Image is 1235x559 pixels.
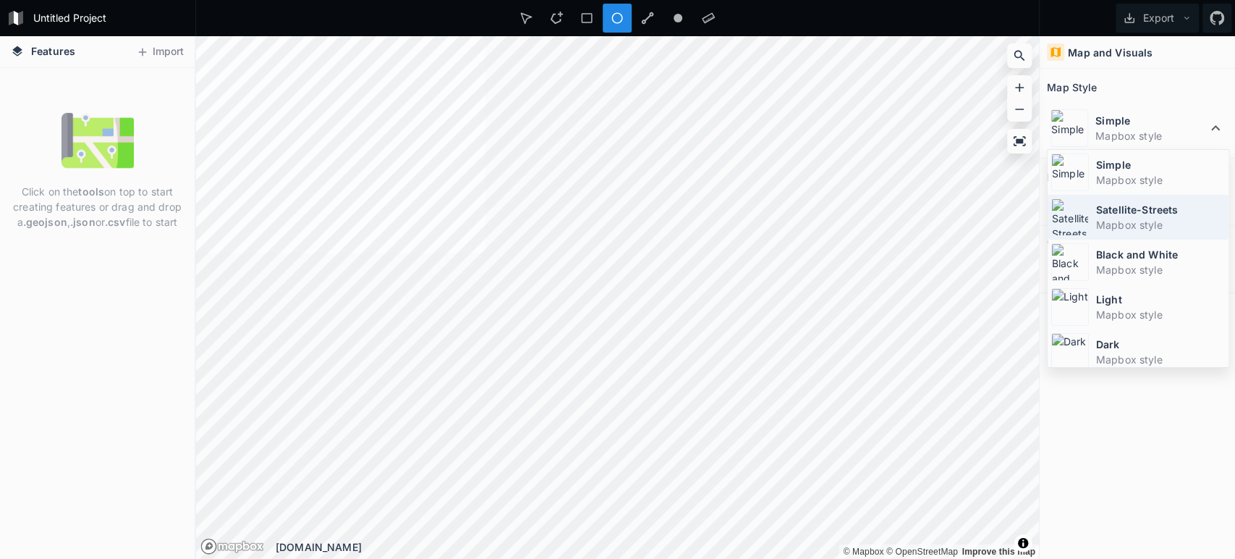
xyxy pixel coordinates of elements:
dt: Simple [1096,157,1225,172]
strong: .geojson [23,216,67,228]
strong: .csv [105,216,126,228]
dt: Simple [1095,113,1207,128]
dt: Black and White [1096,247,1225,262]
img: Dark [1051,333,1089,371]
button: Import [129,41,191,64]
dd: Mapbox style [1095,128,1207,143]
dt: Light [1096,292,1225,307]
h4: Map and Visuals [1068,45,1153,60]
span: Features [31,43,75,59]
h2: Map Style [1047,76,1097,98]
dt: Dark [1096,337,1225,352]
dd: Mapbox style [1096,352,1225,367]
strong: tools [78,185,104,198]
img: Simple [1051,154,1089,191]
strong: .json [70,216,96,228]
dt: Satellite-Streets [1096,202,1225,217]
p: Click on the on top to start creating features or drag and drop a , or file to start [11,184,184,230]
div: [DOMAIN_NAME] [276,539,1039,555]
dd: Mapbox style [1096,307,1225,322]
a: Mapbox logo [200,538,217,555]
a: Mapbox [843,547,883,557]
dd: Mapbox style [1096,217,1225,232]
a: OpenStreetMap [886,547,958,557]
img: Simple [1051,109,1088,147]
span: Toggle attribution [1019,535,1027,551]
button: Toggle attribution [1014,534,1032,552]
dd: Mapbox style [1096,172,1225,188]
img: Light [1051,288,1089,326]
button: Export [1116,4,1199,33]
a: Mapbox logo [200,538,264,555]
img: Satellite-Streets [1051,198,1089,236]
dd: Mapbox style [1096,262,1225,277]
img: empty [61,104,134,177]
a: Map feedback [962,547,1035,557]
img: Black and White [1051,243,1089,281]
